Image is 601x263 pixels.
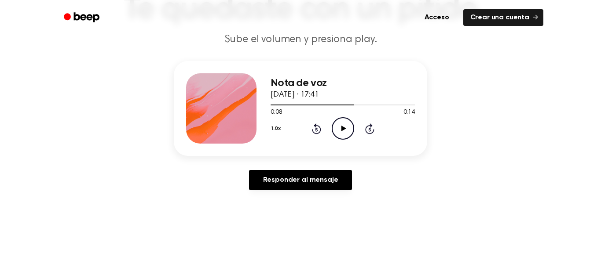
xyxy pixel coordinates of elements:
font: Responder al mensaje [263,177,338,184]
font: [DATE] · 17:41 [271,91,319,99]
font: Sube el volumen y presiona play. [224,34,377,45]
a: Crear una cuenta [463,9,543,26]
font: 0:14 [403,109,415,115]
font: Crear una cuenta [470,14,529,21]
a: Bip [58,9,107,26]
font: Acceso [425,14,449,21]
a: Acceso [416,7,458,28]
button: 1.0x [271,121,284,136]
a: Responder al mensaje [249,170,352,190]
font: Nota de voz [271,78,326,88]
font: 1.0x [271,126,280,131]
font: 0:08 [271,109,282,115]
